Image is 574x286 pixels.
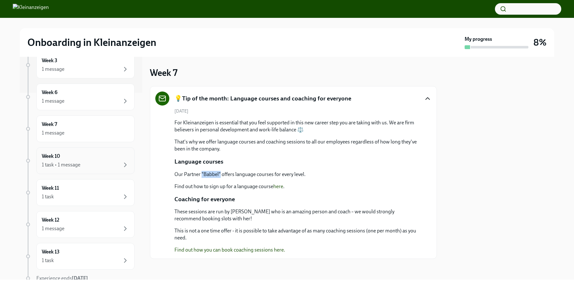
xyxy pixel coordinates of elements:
[42,185,59,192] h6: Week 11
[174,158,223,166] p: Language courses
[465,36,492,43] strong: My progress
[25,52,135,78] a: Week 31 message
[36,275,88,281] span: Experience ends
[174,138,421,152] p: That's why we offer language courses and coaching sessions to all our employees regardless of how...
[174,108,188,114] span: [DATE]
[150,67,178,78] h3: Week 7
[42,153,60,160] h6: Week 10
[25,115,135,142] a: Week 71 message
[72,275,88,281] strong: [DATE]
[42,98,64,105] div: 1 message
[25,211,135,238] a: Week 121 message
[25,84,135,110] a: Week 61 message
[25,179,135,206] a: Week 111 task
[174,247,285,253] a: Find out how you can book coaching sessions here.
[25,243,135,270] a: Week 131 task
[42,89,57,96] h6: Week 6
[42,225,64,232] div: 1 message
[42,216,59,224] h6: Week 12
[174,208,421,222] p: These sessions are run by [PERSON_NAME] who is an amazing person and coach – we would strongly re...
[42,257,54,264] div: 1 task
[174,94,351,103] h5: 💡Tip of the month: Language courses and coaching for everyone
[534,37,547,48] h3: 8%
[42,193,54,200] div: 1 task
[42,66,64,73] div: 1 message
[25,147,135,174] a: Week 101 task • 1 message
[174,183,305,190] p: Find out how to sign up for a language course .
[174,171,305,178] p: Our Partner "Babbel" offers language courses for every level.
[27,36,156,49] h2: Onboarding in Kleinanzeigen
[42,121,57,128] h6: Week 7
[273,183,283,189] a: here
[174,195,235,203] p: Coaching for everyone
[42,129,64,136] div: 1 message
[42,248,60,255] h6: Week 13
[174,119,421,133] p: For Kleinanzeigen is essential that you feel supported in this new career step you are taking wit...
[13,4,49,14] img: Kleinanzeigen
[174,227,421,241] p: This is not a one time offer - it is possible to take advantage of as many coaching sessions (one...
[42,161,80,168] div: 1 task • 1 message
[42,57,57,64] h6: Week 3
